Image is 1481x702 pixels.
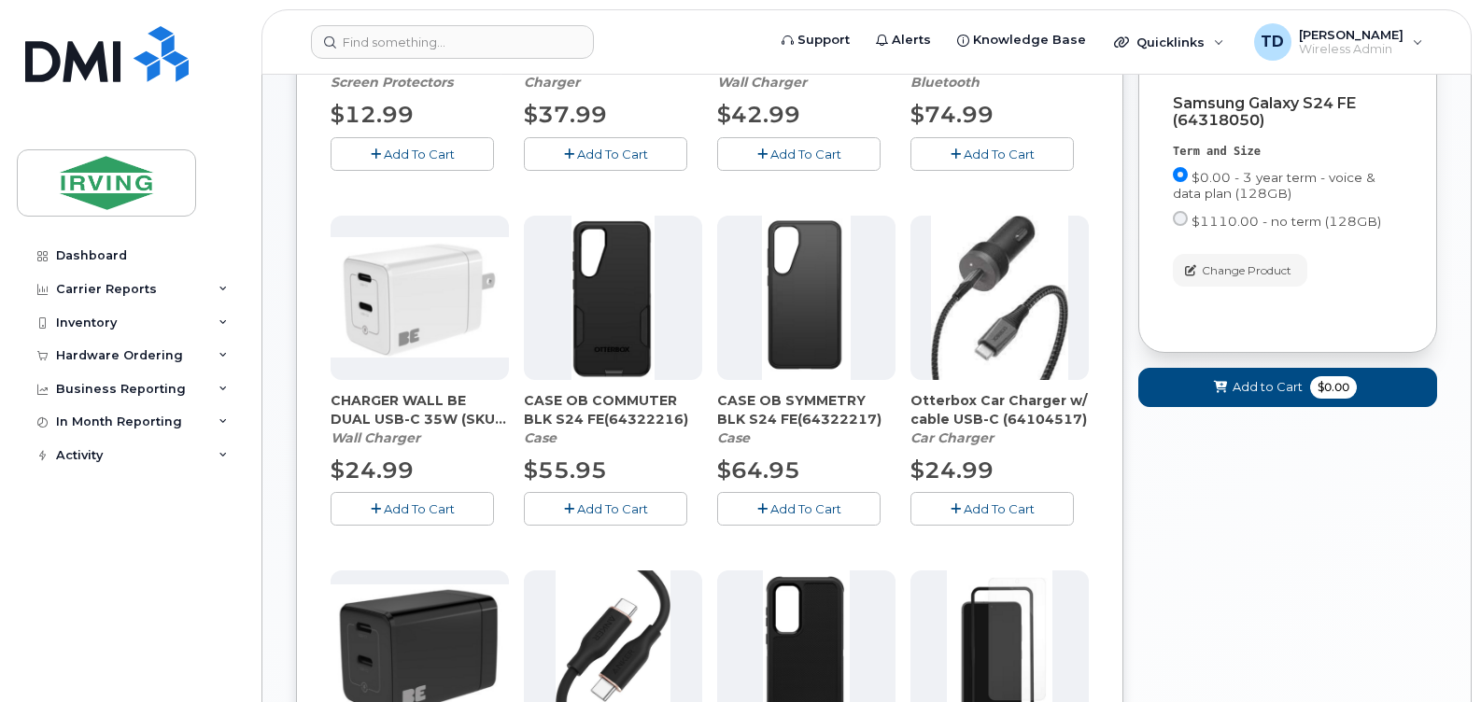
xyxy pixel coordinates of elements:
button: Add To Cart [910,137,1074,170]
div: Otterbox Car Charger w/ cable USB-C (64104517) [910,391,1089,447]
img: BE.png [331,237,509,357]
span: Add To Cart [770,147,841,161]
button: Add To Cart [717,137,881,170]
span: Change Product [1202,262,1291,279]
div: CASE OB COMMUTER BLK S24 FE(64322216) [524,391,702,447]
em: Screen Protectors [331,74,453,91]
span: $1110.00 - no term (128GB) [1192,214,1381,229]
span: $0.00 [1310,376,1357,399]
span: Quicklinks [1136,35,1205,49]
span: $0.00 - 3 year term - voice & data plan (128GB) [1173,170,1375,201]
em: Wall Charger [717,74,807,91]
button: Add to Cart $0.00 [1138,368,1437,406]
button: Add To Cart [331,492,494,525]
input: $0.00 - 3 year term - voice & data plan (128GB) [1173,167,1188,182]
button: Add To Cart [717,492,881,525]
span: $64.95 [717,456,800,484]
img: s24_fe_ob_sym.png [762,216,850,380]
span: $24.99 [910,456,994,484]
span: CASE OB SYMMETRY BLK S24 FE(64322217) [717,391,896,428]
span: Knowledge Base [973,31,1086,49]
div: Samsung Galaxy S24 FE (64318050) [1173,95,1403,129]
div: CASE OB SYMMETRY BLK S24 FE(64322217) [717,391,896,447]
span: Add To Cart [384,501,455,516]
em: Case [717,429,750,446]
button: Add To Cart [331,137,494,170]
em: Charger [524,74,580,91]
input: $1110.00 - no term (128GB) [1173,211,1188,226]
span: Add To Cart [577,501,648,516]
span: $12.99 [331,101,414,128]
span: TD [1261,31,1284,53]
span: Alerts [892,31,931,49]
span: $42.99 [717,101,800,128]
span: Support [797,31,850,49]
span: Add To Cart [964,147,1035,161]
span: $37.99 [524,101,607,128]
button: Change Product [1173,254,1307,287]
span: [PERSON_NAME] [1299,27,1403,42]
div: Term and Size [1173,144,1403,160]
em: Bluetooth [910,74,980,91]
em: Car Charger [910,429,994,446]
button: Add To Cart [524,137,687,170]
span: $74.99 [910,101,994,128]
span: $24.99 [331,456,414,484]
span: Add To Cart [770,501,841,516]
img: download.jpg [931,216,1068,380]
a: Alerts [863,21,944,59]
span: CHARGER WALL BE DUAL USB-C 35W (SKU 64281533) [331,391,509,428]
em: Wall Charger [331,429,420,446]
button: Add To Cart [910,492,1074,525]
div: CHARGER WALL BE DUAL USB-C 35W (SKU 64281533) [331,391,509,447]
input: Find something... [311,25,594,59]
span: Add to Cart [1233,378,1303,396]
div: Tricia Downard [1241,23,1436,61]
a: Knowledge Base [944,21,1099,59]
span: Otterbox Car Charger w/ cable USB-C (64104517) [910,391,1089,428]
span: Wireless Admin [1299,42,1403,57]
img: s24_FE_ob_com.png [571,216,655,380]
span: Add To Cart [384,147,455,161]
span: $55.95 [524,456,607,484]
div: Quicklinks [1101,23,1237,61]
button: Add To Cart [524,492,687,525]
span: Add To Cart [577,147,648,161]
span: Add To Cart [964,501,1035,516]
span: CASE OB COMMUTER BLK S24 FE(64322216) [524,391,702,428]
a: Support [769,21,863,59]
em: Case [524,429,557,446]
